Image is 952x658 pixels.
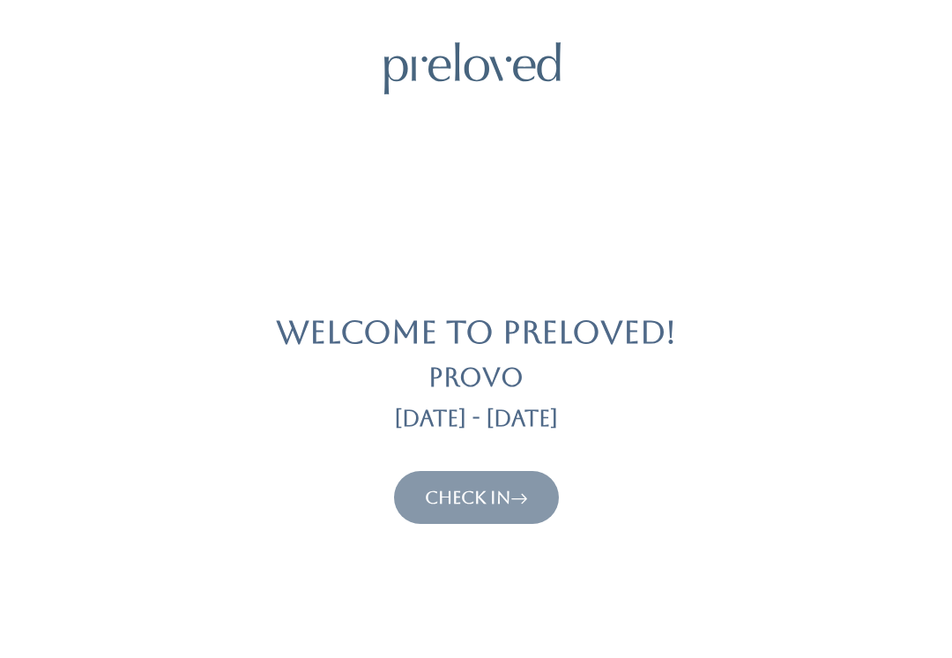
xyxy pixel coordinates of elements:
button: Check In [394,471,559,524]
h2: Provo [428,364,524,393]
h1: Welcome to Preloved! [276,315,676,350]
img: preloved logo [384,42,561,94]
a: Check In [425,487,528,508]
h3: [DATE] - [DATE] [394,407,558,431]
